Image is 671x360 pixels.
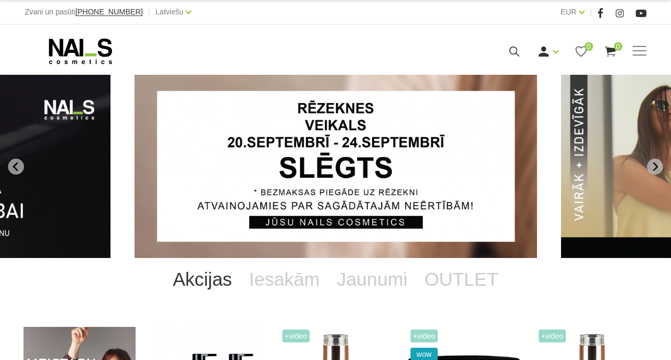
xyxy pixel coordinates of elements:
span: | [590,5,592,19]
span: | [148,5,150,19]
div: Zvani un pasūti [25,5,143,19]
span: 0 [585,42,593,51]
span: +Video [411,330,438,342]
span: 0 [614,42,622,51]
a: OUTLET [416,258,507,301]
a: 0 [604,45,617,58]
a: [PHONE_NUMBER] [75,8,143,16]
a: Akcijas [164,258,241,301]
a: Jaunumi [328,258,416,301]
span: [PHONE_NUMBER] [75,7,143,16]
button: Go to last slide [8,159,24,175]
a: Iesakām [241,258,328,301]
a: EUR [561,5,577,18]
a: Latviešu [155,5,183,18]
span: +Video [282,330,310,342]
span: +Video [539,330,566,342]
li: 1 of 13 [135,75,537,258]
button: Next slide [647,159,663,175]
a: 0 [574,45,588,58]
